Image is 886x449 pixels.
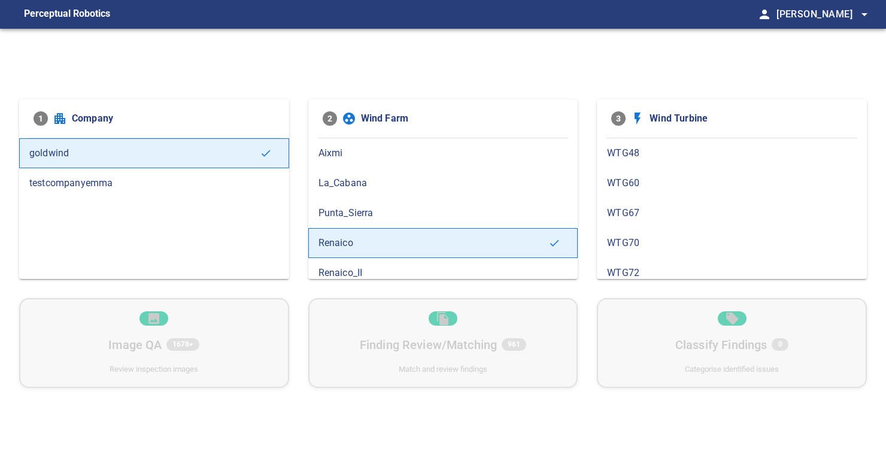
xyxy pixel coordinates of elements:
[19,168,289,198] div: testcompanyemma
[776,6,872,23] span: [PERSON_NAME]
[597,138,867,168] div: WTG48
[611,111,626,126] span: 3
[29,176,279,190] span: testcompanyemma
[19,138,289,168] div: goldwind
[308,138,578,168] div: Aixmi
[29,146,260,160] span: goldwind
[308,258,578,288] div: Renaico_II
[318,176,568,190] span: La_Cabana
[308,198,578,228] div: Punta_Sierra
[597,258,867,288] div: WTG72
[597,168,867,198] div: WTG60
[72,111,275,126] span: Company
[318,206,568,220] span: Punta_Sierra
[318,146,568,160] span: Aixmi
[318,266,568,280] span: Renaico_II
[607,176,857,190] span: WTG60
[607,266,857,280] span: WTG72
[607,146,857,160] span: WTG48
[361,111,564,126] span: Wind Farm
[607,236,857,250] span: WTG70
[772,2,872,26] button: [PERSON_NAME]
[34,111,48,126] span: 1
[323,111,337,126] span: 2
[308,168,578,198] div: La_Cabana
[597,198,867,228] div: WTG67
[597,228,867,258] div: WTG70
[607,206,857,220] span: WTG67
[318,236,549,250] span: Renaico
[650,111,852,126] span: Wind Turbine
[308,228,578,258] div: Renaico
[757,7,772,22] span: person
[24,5,110,24] figcaption: Perceptual Robotics
[857,7,872,22] span: arrow_drop_down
